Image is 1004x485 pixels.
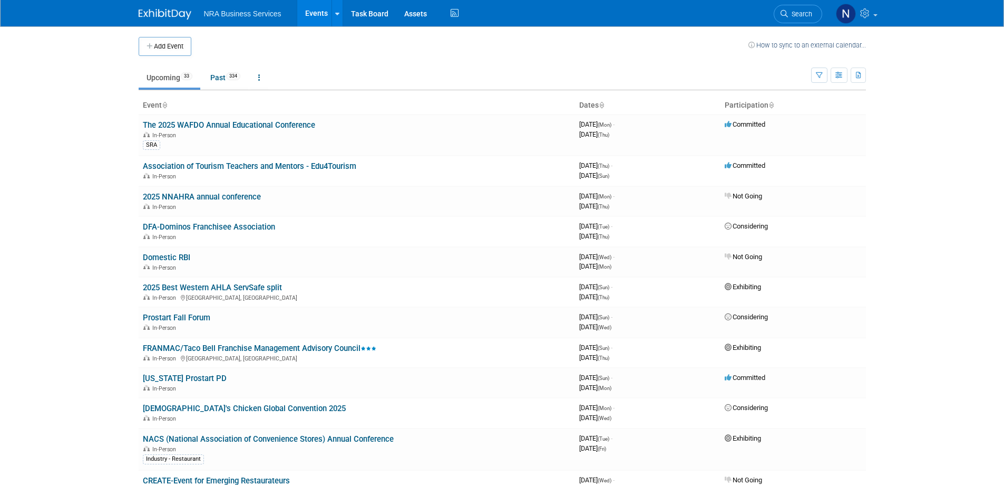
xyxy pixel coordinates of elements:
span: Not Going [725,192,762,200]
span: [DATE] [579,202,609,210]
a: Domestic RBI [143,253,190,262]
img: In-Person Event [143,294,150,300]
span: 33 [181,72,192,80]
span: - [613,253,615,261]
span: [DATE] [579,253,615,261]
span: [DATE] [579,323,611,331]
span: [DATE] [579,283,612,291]
span: [DATE] [579,293,609,301]
div: [GEOGRAPHIC_DATA], [GEOGRAPHIC_DATA] [143,293,571,301]
span: In-Person [152,294,179,301]
span: (Sun) [598,284,609,290]
img: In-Person Event [143,355,150,360]
span: (Sun) [598,345,609,351]
span: [DATE] [579,130,609,138]
th: Event [139,97,575,115]
span: Exhibiting [725,344,761,351]
th: Dates [575,97,720,115]
a: Search [774,5,822,23]
span: In-Person [152,132,179,139]
span: - [613,192,615,200]
span: (Thu) [598,163,609,169]
span: (Tue) [598,224,609,230]
span: [DATE] [579,444,606,452]
span: [DATE] [579,476,615,484]
a: Sort by Event Name [162,101,167,109]
span: (Thu) [598,204,609,210]
span: (Wed) [598,478,611,483]
span: (Mon) [598,122,611,128]
span: (Thu) [598,294,609,300]
span: - [613,476,615,484]
span: (Thu) [598,234,609,240]
div: [GEOGRAPHIC_DATA], [GEOGRAPHIC_DATA] [143,354,571,362]
span: [DATE] [579,434,612,442]
span: - [611,344,612,351]
span: In-Person [152,415,179,422]
img: In-Person Event [143,415,150,421]
span: [DATE] [579,384,611,392]
span: (Wed) [598,254,611,260]
span: NRA Business Services [204,9,281,18]
span: (Mon) [598,405,611,411]
a: Association of Tourism Teachers and Mentors - Edu4Tourism [143,161,356,171]
span: (Mon) [598,385,611,391]
img: In-Person Event [143,446,150,451]
a: NACS (National Association of Convenience Stores) Annual Conference [143,434,394,444]
span: [DATE] [579,172,609,179]
span: - [613,120,615,128]
a: [US_STATE] Prostart PD [143,374,227,383]
span: (Sun) [598,173,609,179]
span: Exhibiting [725,283,761,291]
a: [DEMOGRAPHIC_DATA]'s Chicken Global Convention 2025 [143,404,346,413]
a: DFA-Dominos Franchisee Association [143,222,275,232]
span: Not Going [725,476,762,484]
a: FRANMAC/Taco Bell Franchise Management Advisory Council [143,344,376,353]
span: Considering [725,222,768,230]
span: [DATE] [579,344,612,351]
a: Past334 [202,68,248,88]
a: How to sync to an external calendar... [748,41,866,49]
span: [DATE] [579,222,612,230]
span: Not Going [725,253,762,261]
span: (Wed) [598,415,611,421]
img: In-Person Event [143,325,150,330]
span: In-Person [152,234,179,241]
img: Neeley Carlson [836,4,856,24]
span: - [611,374,612,382]
img: In-Person Event [143,234,150,239]
a: 2025 Best Western AHLA ServSafe split [143,283,282,292]
button: Add Event [139,37,191,56]
span: In-Person [152,385,179,392]
a: Sort by Participation Type [768,101,774,109]
span: Considering [725,404,768,412]
span: Committed [725,120,765,128]
img: In-Person Event [143,385,150,391]
span: - [613,404,615,412]
th: Participation [720,97,866,115]
span: [DATE] [579,414,611,422]
span: [DATE] [579,354,609,362]
a: 2025 NNAHRA annual conference [143,192,261,202]
a: Prostart Fall Forum [143,313,210,322]
span: - [611,161,612,169]
span: (Thu) [598,355,609,361]
span: [DATE] [579,161,612,169]
div: SRA [143,140,160,150]
img: ExhibitDay [139,9,191,20]
span: (Thu) [598,132,609,138]
span: In-Person [152,173,179,180]
span: - [611,222,612,230]
span: 334 [226,72,240,80]
span: (Sun) [598,375,609,381]
span: (Fri) [598,446,606,452]
span: (Mon) [598,264,611,270]
a: Sort by Start Date [599,101,604,109]
span: In-Person [152,204,179,211]
span: [DATE] [579,120,615,128]
span: [DATE] [579,404,615,412]
div: Industry - Restaurant [143,454,204,464]
span: Exhibiting [725,434,761,442]
span: - [611,434,612,442]
span: In-Person [152,355,179,362]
